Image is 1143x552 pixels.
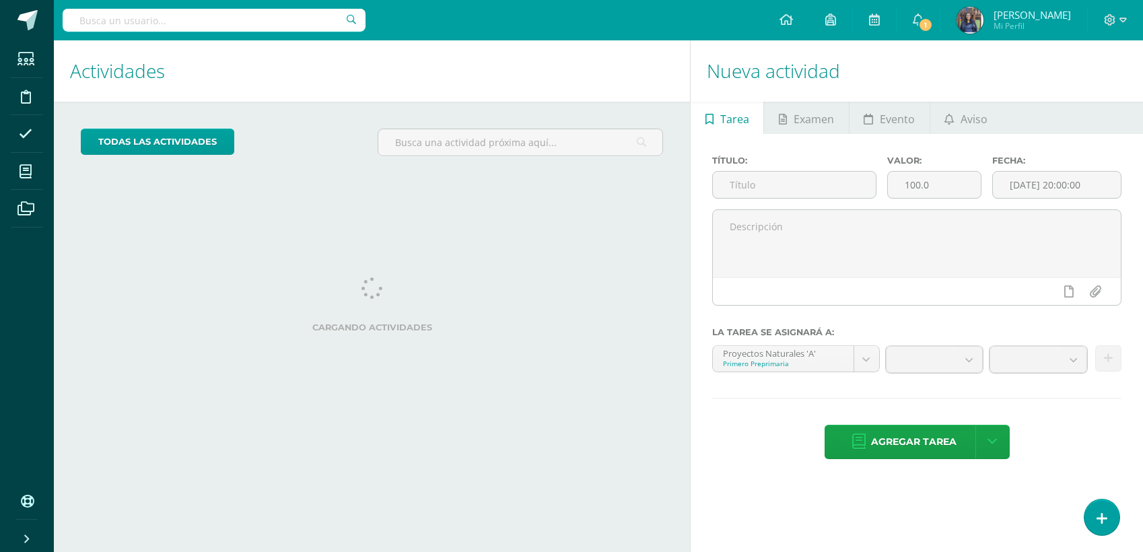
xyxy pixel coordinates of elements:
label: Título: [712,156,876,166]
span: Aviso [961,103,988,135]
input: Busca una actividad próxima aquí... [378,129,663,156]
h1: Nueva actividad [707,40,1127,102]
span: Tarea [720,103,749,135]
a: Proyectos Naturales 'A'Primero Preprimaria [713,346,879,372]
div: Proyectos Naturales 'A' [723,346,843,359]
label: Fecha: [992,156,1121,166]
span: Examen [794,103,834,135]
input: Título [713,172,876,198]
label: Cargando actividades [81,322,663,333]
span: Mi Perfil [994,20,1071,32]
a: Evento [850,102,930,134]
span: [PERSON_NAME] [994,8,1071,22]
a: Examen [764,102,848,134]
input: Puntos máximos [888,172,981,198]
h1: Actividades [70,40,674,102]
span: Agregar tarea [871,425,957,458]
div: Primero Preprimaria [723,359,843,368]
a: Aviso [930,102,1002,134]
span: 1 [918,18,933,32]
input: Fecha de entrega [993,172,1121,198]
a: todas las Actividades [81,129,234,155]
label: La tarea se asignará a: [712,327,1121,337]
img: 97de3abe636775f55b96517d7f939dce.png [957,7,983,34]
input: Busca un usuario... [63,9,366,32]
label: Valor: [887,156,981,166]
span: Evento [880,103,915,135]
a: Tarea [691,102,763,134]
